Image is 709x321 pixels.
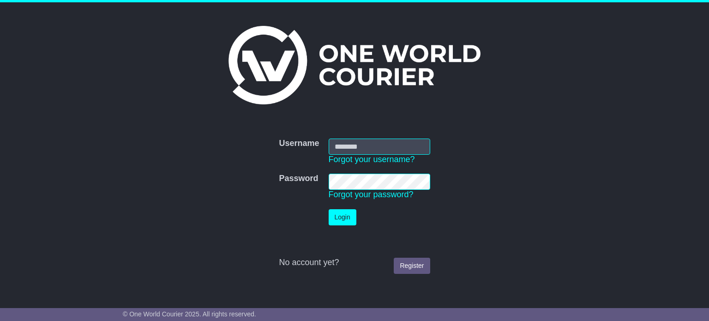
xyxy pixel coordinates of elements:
[228,26,481,104] img: One World
[279,139,319,149] label: Username
[329,209,356,225] button: Login
[123,310,256,318] span: © One World Courier 2025. All rights reserved.
[279,174,318,184] label: Password
[329,190,414,199] a: Forgot your password?
[329,155,415,164] a: Forgot your username?
[394,258,430,274] a: Register
[279,258,430,268] div: No account yet?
